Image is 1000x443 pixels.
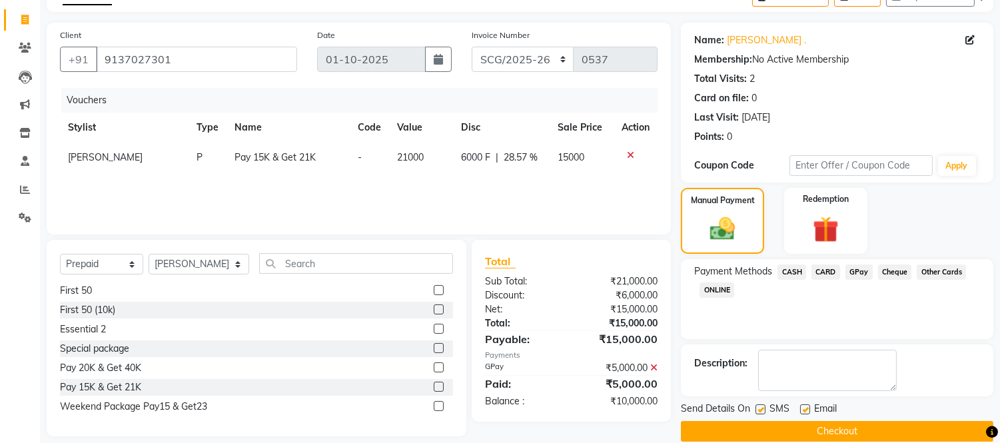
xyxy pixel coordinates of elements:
[691,195,755,207] label: Manual Payment
[700,282,734,298] span: ONLINE
[694,33,724,47] div: Name:
[60,342,129,356] div: Special package
[475,394,572,408] div: Balance :
[805,213,847,246] img: _gift.svg
[938,156,976,176] button: Apply
[317,29,335,41] label: Date
[60,361,141,375] div: Pay 20K & Get 40K
[259,253,453,274] input: Search
[475,331,572,347] div: Payable:
[472,29,530,41] label: Invoice Number
[694,111,739,125] div: Last Visit:
[96,47,297,72] input: Search by Name/Mobile/Email/Code
[475,376,572,392] div: Paid:
[350,113,389,143] th: Code
[475,361,572,375] div: GPay
[878,264,912,280] span: Cheque
[485,254,516,268] span: Total
[475,316,572,330] div: Total:
[453,113,550,143] th: Disc
[811,264,840,280] span: CARD
[60,400,207,414] div: Weekend Package Pay15 & Get23
[550,113,614,143] th: Sale Price
[60,47,97,72] button: +91
[61,88,668,113] div: Vouchers
[485,350,658,361] div: Payments
[572,316,668,330] div: ₹15,000.00
[389,113,453,143] th: Value
[60,380,141,394] div: Pay 15K & Get 21K
[60,29,81,41] label: Client
[727,130,732,144] div: 0
[189,143,227,173] td: P
[789,155,932,176] input: Enter Offer / Coupon Code
[475,274,572,288] div: Sub Total:
[572,274,668,288] div: ₹21,000.00
[572,376,668,392] div: ₹5,000.00
[742,111,770,125] div: [DATE]
[694,72,747,86] div: Total Visits:
[694,264,772,278] span: Payment Methods
[60,284,92,298] div: First 50
[496,151,498,165] span: |
[845,264,873,280] span: GPay
[572,394,668,408] div: ₹10,000.00
[727,33,806,47] a: [PERSON_NAME] .
[681,402,750,418] span: Send Details On
[572,302,668,316] div: ₹15,000.00
[702,215,742,243] img: _cash.svg
[614,113,658,143] th: Action
[461,151,490,165] span: 6000 F
[572,331,668,347] div: ₹15,000.00
[814,402,837,418] span: Email
[751,91,757,105] div: 0
[60,113,189,143] th: Stylist
[917,264,966,280] span: Other Cards
[572,288,668,302] div: ₹6,000.00
[572,361,668,375] div: ₹5,000.00
[358,151,362,163] span: -
[777,264,806,280] span: CASH
[803,193,849,205] label: Redemption
[558,151,584,163] span: 15000
[694,356,748,370] div: Description:
[694,130,724,144] div: Points:
[504,151,538,165] span: 28.57 %
[235,151,316,163] span: Pay 15K & Get 21K
[769,402,789,418] span: SMS
[694,53,980,67] div: No Active Membership
[694,159,789,173] div: Coupon Code
[189,113,227,143] th: Type
[681,421,993,442] button: Checkout
[227,113,350,143] th: Name
[475,288,572,302] div: Discount:
[475,302,572,316] div: Net:
[750,72,755,86] div: 2
[694,91,749,105] div: Card on file:
[60,303,115,317] div: First 50 (10k)
[694,53,752,67] div: Membership:
[397,151,424,163] span: 21000
[68,151,143,163] span: [PERSON_NAME]
[60,322,106,336] div: Essential 2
